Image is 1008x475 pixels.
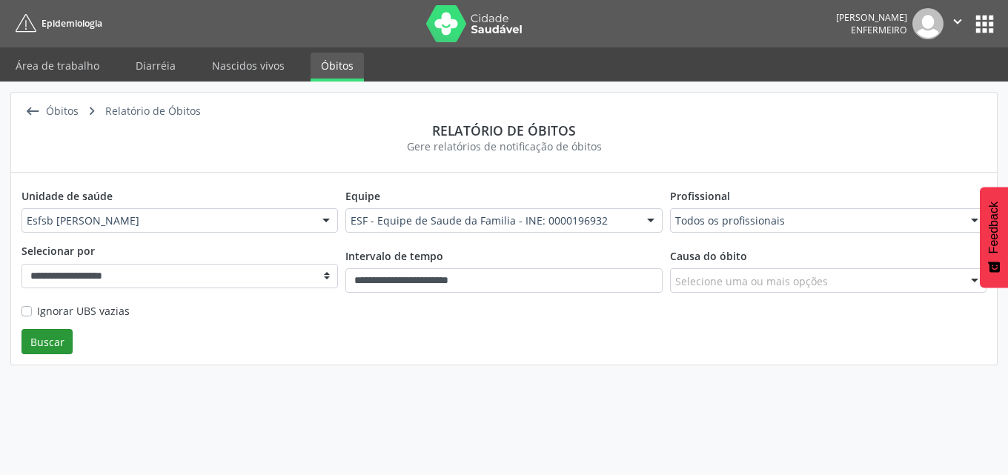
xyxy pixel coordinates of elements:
[102,101,203,122] div: Relatório de Óbitos
[675,273,828,289] span: Selecione uma ou mais opções
[21,101,43,122] i: 
[37,303,130,319] label: Ignorar UBS vazias
[949,13,966,30] i: 
[10,11,102,36] a: Epidemiologia
[42,17,102,30] span: Epidemiologia
[21,122,987,139] div: Relatório de óbitos
[972,11,998,37] button: apps
[345,183,380,208] label: Equipe
[912,8,944,39] img: img
[43,101,81,122] div: Óbitos
[345,243,443,268] label: Intervalo de tempo
[675,213,956,228] span: Todos os profissionais
[980,187,1008,288] button: Feedback - Mostrar pesquisa
[21,183,113,208] label: Unidade de saúde
[21,101,81,122] a:  Óbitos
[202,53,295,79] a: Nascidos vivos
[351,213,631,228] span: ESF - Equipe de Saude da Familia - INE: 0000196932
[670,243,747,268] label: Causa do óbito
[851,24,907,36] span: Enfermeiro
[125,53,186,79] a: Diarréia
[670,183,730,208] label: Profissional
[81,101,203,122] a:  Relatório de Óbitos
[21,329,73,354] button: Buscar
[311,53,364,82] a: Óbitos
[944,8,972,39] button: 
[21,243,338,263] legend: Selecionar por
[5,53,110,79] a: Área de trabalho
[21,139,987,154] div: Gere relatórios de notificação de óbitos
[987,202,1001,253] span: Feedback
[81,101,102,122] i: 
[836,11,907,24] div: [PERSON_NAME]
[27,213,308,228] span: Esfsb [PERSON_NAME]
